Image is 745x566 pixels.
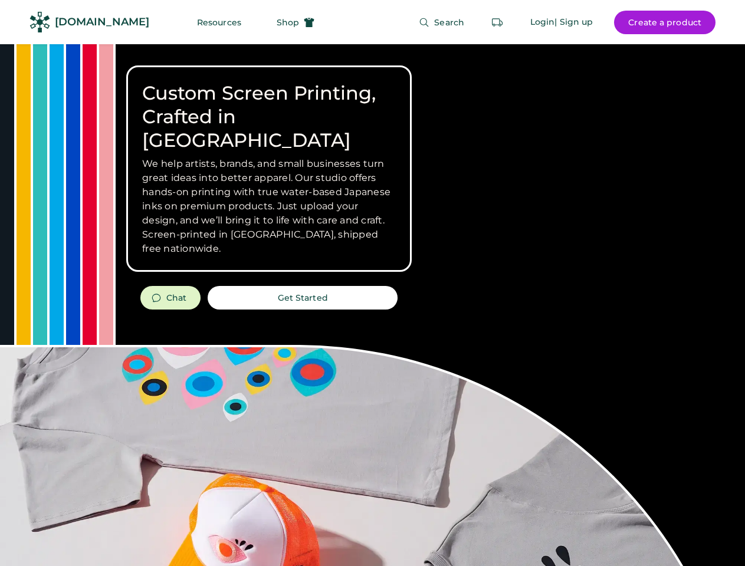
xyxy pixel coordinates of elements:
[55,15,149,29] div: [DOMAIN_NAME]
[485,11,509,34] button: Retrieve an order
[140,286,201,310] button: Chat
[262,11,329,34] button: Shop
[405,11,478,34] button: Search
[434,18,464,27] span: Search
[208,286,398,310] button: Get Started
[530,17,555,28] div: Login
[142,157,396,256] h3: We help artists, brands, and small businesses turn great ideas into better apparel. Our studio of...
[554,17,593,28] div: | Sign up
[614,11,716,34] button: Create a product
[29,12,50,32] img: Rendered Logo - Screens
[277,18,299,27] span: Shop
[142,81,396,152] h1: Custom Screen Printing, Crafted in [GEOGRAPHIC_DATA]
[183,11,255,34] button: Resources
